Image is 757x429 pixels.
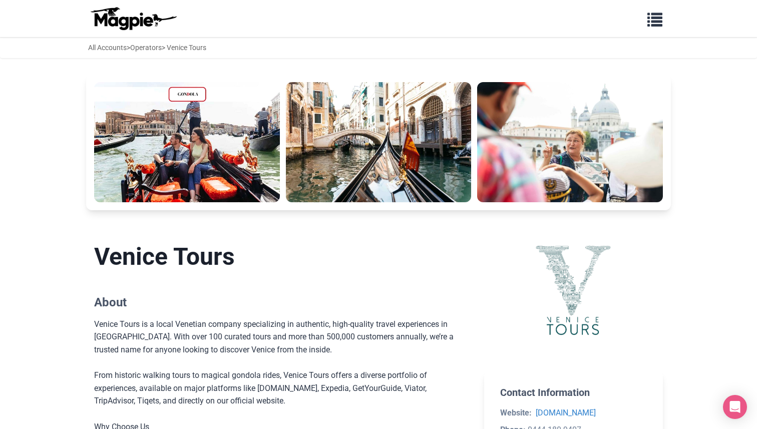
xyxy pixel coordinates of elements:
[536,408,596,417] a: [DOMAIN_NAME]
[88,44,127,52] a: All Accounts
[94,242,468,271] h1: Venice Tours
[500,408,532,417] strong: Website:
[130,44,162,52] a: Operators
[88,42,206,53] div: > > Venice Tours
[94,82,280,202] img: Venice: Grand Canal Gondola Ride with App Commentary
[477,82,663,202] img: Venice: Grand Canal Gondola Ride with App Commentary
[500,386,647,398] h2: Contact Information
[286,82,472,202] img: Venice: Grand Canal Gondola Ride with App Commentary
[94,295,468,310] h2: About
[88,7,178,31] img: logo-ab69f6fb50320c5b225c76a69d11143b.png
[723,395,747,419] div: Open Intercom Messenger
[525,242,621,338] img: Venice Tours logo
